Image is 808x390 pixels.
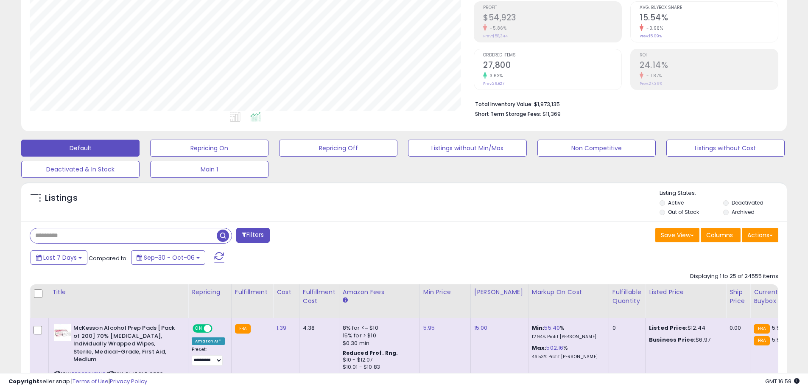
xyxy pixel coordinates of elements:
[236,228,269,243] button: Filters
[649,336,696,344] b: Business Price:
[343,288,416,297] div: Amazon Fees
[655,228,699,242] button: Save View
[765,377,800,385] span: 2025-10-14 16:59 GMT
[52,288,185,297] div: Title
[483,34,508,39] small: Prev: $58,344
[235,324,251,334] small: FBA
[31,250,87,265] button: Last 7 Days
[772,336,784,344] span: 5.53
[423,324,435,332] a: 5.95
[408,140,526,157] button: Listings without Min/Max
[532,324,545,332] b: Min:
[730,324,744,332] div: 0.00
[754,324,769,334] small: FBA
[701,228,741,242] button: Columns
[192,347,225,366] div: Preset:
[144,253,195,262] span: Sep-30 - Oct-06
[640,81,662,86] small: Prev: 27.39%
[666,140,785,157] button: Listings without Cost
[150,161,268,178] button: Main 1
[649,324,719,332] div: $12.44
[640,13,778,24] h2: 15.54%
[640,34,662,39] small: Prev: 15.69%
[706,231,733,239] span: Columns
[474,324,488,332] a: 15.00
[73,324,176,366] b: McKesson Alcohol Prep Pads [Pack of 200] 70% [MEDICAL_DATA], Individually Wrapped Wipes, Sterile,...
[483,13,621,24] h2: $54,923
[277,288,296,297] div: Cost
[649,324,688,332] b: Listed Price:
[475,110,541,118] b: Short Term Storage Fees:
[640,6,778,10] span: Avg. Buybox Share
[772,324,782,332] span: 5.51
[277,324,287,332] a: 1.39
[21,161,140,178] button: Deactivated & In Stock
[483,53,621,58] span: Ordered Items
[528,284,609,318] th: The percentage added to the cost of goods (COGS) that forms the calculator for Min & Max prices.
[732,199,763,206] label: Deactivated
[532,334,602,340] p: 12.94% Profit [PERSON_NAME]
[54,324,71,341] img: 41LdOLfO+pL._SL40_.jpg
[754,288,797,306] div: Current Buybox Price
[303,324,333,332] div: 4.38
[532,288,605,297] div: Markup on Cost
[660,189,787,197] p: Listing States:
[532,344,602,360] div: %
[640,60,778,72] h2: 24.14%
[612,324,639,332] div: 0
[192,337,225,345] div: Amazon AI *
[107,370,163,377] span: | SKU: 0I-VMWP-3C92
[192,288,228,297] div: Repricing
[643,25,663,31] small: -0.96%
[532,354,602,360] p: 46.53% Profit [PERSON_NAME]
[483,6,621,10] span: Profit
[131,250,205,265] button: Sep-30 - Oct-06
[73,377,109,385] a: Terms of Use
[343,332,413,339] div: 15% for > $10
[45,192,78,204] h5: Listings
[8,378,147,386] div: seller snap | |
[343,324,413,332] div: 8% for <= $10
[640,53,778,58] span: ROI
[483,60,621,72] h2: 27,800
[235,288,269,297] div: Fulfillment
[742,228,778,242] button: Actions
[649,288,722,297] div: Listed Price
[732,208,755,216] label: Archived
[483,81,504,86] small: Prev: 26,827
[303,288,336,306] div: Fulfillment Cost
[423,288,467,297] div: Min Price
[193,325,204,332] span: ON
[487,25,506,31] small: -5.86%
[43,253,77,262] span: Last 7 Days
[343,356,413,364] div: $10 - $12.07
[8,377,39,385] strong: Copyright
[72,370,106,378] a: B002C64GW8
[532,324,602,340] div: %
[343,349,398,356] b: Reduced Prof. Rng.
[754,336,769,345] small: FBA
[343,364,413,371] div: $10.01 - $10.83
[89,254,128,262] span: Compared to:
[542,110,561,118] span: $11,369
[110,377,147,385] a: Privacy Policy
[21,140,140,157] button: Default
[668,208,699,216] label: Out of Stock
[150,140,268,157] button: Repricing On
[279,140,397,157] button: Repricing Off
[475,101,533,108] b: Total Inventory Value:
[649,336,719,344] div: $6.97
[211,325,225,332] span: OFF
[546,344,563,352] a: 502.16
[668,199,684,206] label: Active
[537,140,656,157] button: Non Competitive
[474,288,525,297] div: [PERSON_NAME]
[343,297,348,304] small: Amazon Fees.
[730,288,746,306] div: Ship Price
[690,272,778,281] div: Displaying 1 to 25 of 24555 items
[532,344,547,352] b: Max:
[544,324,560,332] a: 55.40
[343,339,413,347] div: $0.30 min
[612,288,642,306] div: Fulfillable Quantity
[487,73,503,79] small: 3.63%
